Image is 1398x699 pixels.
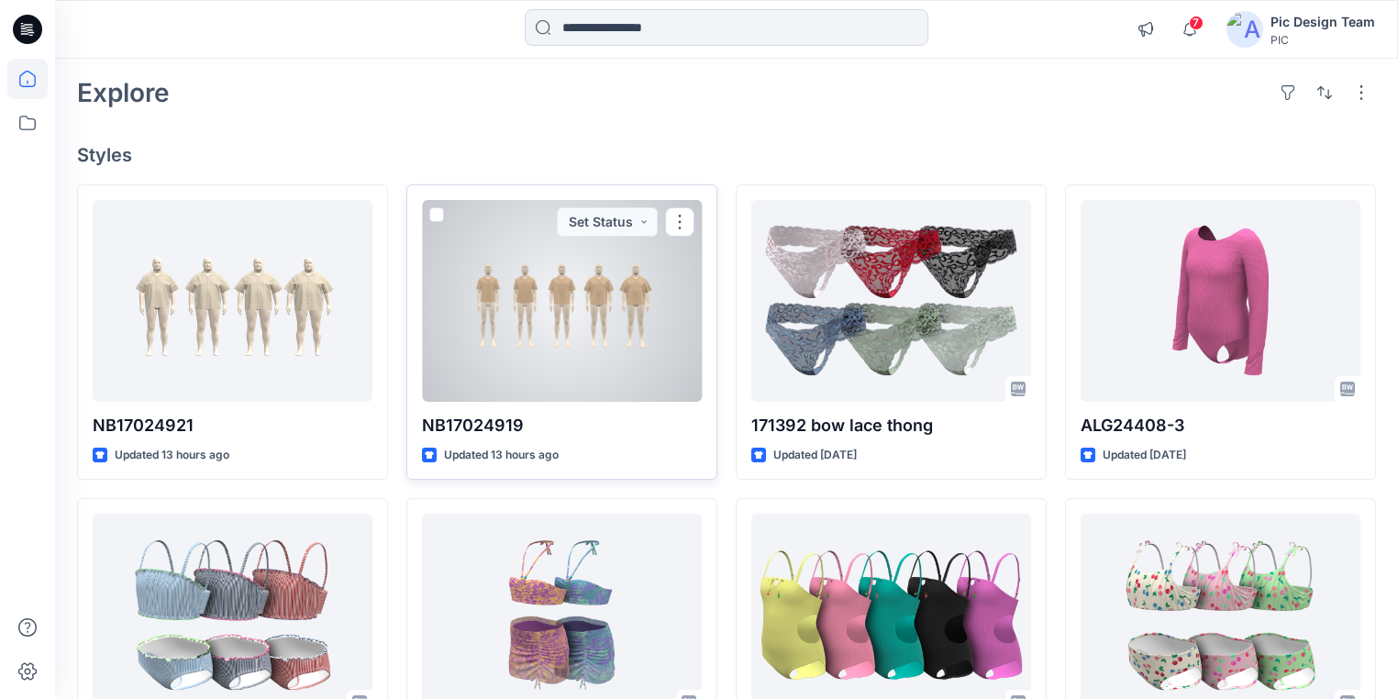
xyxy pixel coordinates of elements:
p: ALG24408-3 [1081,413,1360,438]
div: PIC [1270,33,1375,47]
a: NB17024919 [422,200,702,402]
p: NB17024919 [422,413,702,438]
p: Updated [DATE] [1103,446,1186,465]
div: Pic Design Team [1270,11,1375,33]
a: NB17024921 [93,200,372,402]
h4: Styles [77,144,1376,166]
p: 171392 bow lace thong [751,413,1031,438]
span: 7 [1189,16,1204,30]
a: ALG24408-3 [1081,200,1360,402]
img: avatar [1226,11,1263,48]
p: NB17024921 [93,413,372,438]
p: Updated 13 hours ago [115,446,229,465]
a: 171392 bow lace thong [751,200,1031,402]
h2: Explore [77,78,170,107]
p: Updated [DATE] [773,446,857,465]
p: Updated 13 hours ago [444,446,559,465]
